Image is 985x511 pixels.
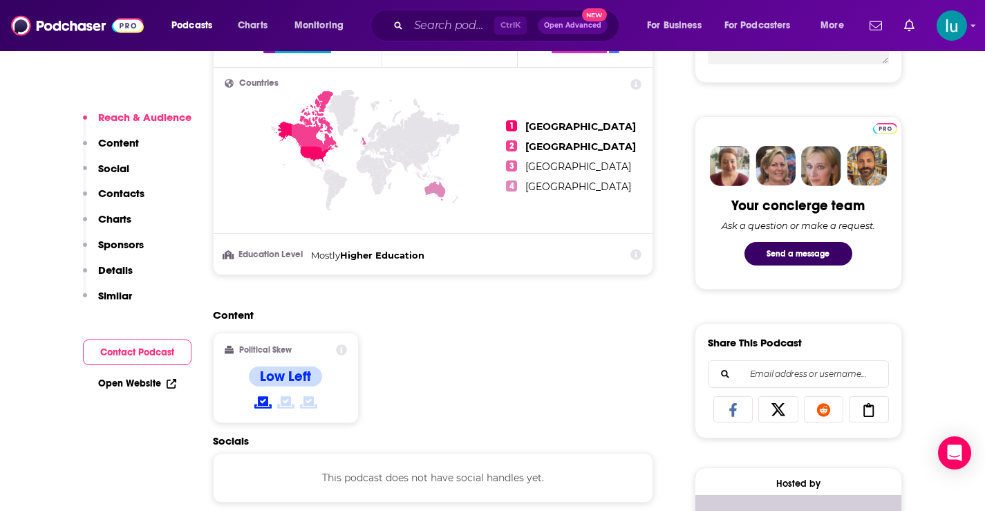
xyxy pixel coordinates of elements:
[98,187,144,200] p: Contacts
[720,361,877,387] input: Email address or username...
[340,250,424,261] span: Higher Education
[713,396,753,422] a: Share on Facebook
[83,111,191,136] button: Reach & Audience
[494,17,527,35] span: Ctrl K
[311,250,340,261] span: Mostly
[213,453,654,503] div: This podcast does not have social handles yet.
[384,10,632,41] div: Search podcasts, credits, & more...
[98,238,144,251] p: Sponsors
[239,345,292,355] h2: Political Skew
[83,136,139,162] button: Content
[506,140,517,151] span: 2
[285,15,362,37] button: open menu
[409,15,494,37] input: Search podcasts, credits, & more...
[722,220,875,231] div: Ask a question or make a request.
[525,140,636,153] span: [GEOGRAPHIC_DATA]
[229,15,276,37] a: Charts
[582,8,607,21] span: New
[225,250,306,259] h3: Education Level
[695,478,901,490] div: Hosted by
[213,308,643,322] h2: Content
[98,263,133,277] p: Details
[758,396,798,422] a: Share on X/Twitter
[804,396,844,422] a: Share on Reddit
[647,16,702,35] span: For Business
[506,120,517,131] span: 1
[756,146,796,186] img: Barbara Profile
[98,212,131,225] p: Charts
[83,238,144,263] button: Sponsors
[820,16,844,35] span: More
[544,22,601,29] span: Open Advanced
[710,146,750,186] img: Sydney Profile
[98,289,132,302] p: Similar
[83,162,129,187] button: Social
[731,197,865,214] div: Your concierge team
[239,79,279,88] span: Countries
[11,12,144,39] img: Podchaser - Follow, Share and Rate Podcasts
[83,212,131,238] button: Charts
[83,340,191,365] button: Contact Podcast
[83,187,144,212] button: Contacts
[849,396,889,422] a: Copy Link
[938,436,971,470] div: Open Intercom Messenger
[98,111,191,124] p: Reach & Audience
[525,160,631,173] span: [GEOGRAPHIC_DATA]
[506,180,517,192] span: 4
[525,120,636,133] span: [GEOGRAPHIC_DATA]
[213,434,654,447] h2: Socials
[708,360,889,388] div: Search followers
[83,263,133,289] button: Details
[98,136,139,149] p: Content
[899,14,920,37] a: Show notifications dropdown
[637,15,719,37] button: open menu
[238,16,268,35] span: Charts
[260,368,311,385] h4: Low Left
[98,162,129,175] p: Social
[801,146,841,186] img: Jules Profile
[162,15,230,37] button: open menu
[873,123,897,134] img: Podchaser Pro
[937,10,967,41] img: User Profile
[864,14,888,37] a: Show notifications dropdown
[171,16,212,35] span: Podcasts
[873,121,897,134] a: Pro website
[98,378,176,389] a: Open Website
[724,16,791,35] span: For Podcasters
[83,289,132,315] button: Similar
[506,160,517,171] span: 3
[811,15,861,37] button: open menu
[715,15,811,37] button: open menu
[744,242,852,266] button: Send a message
[294,16,344,35] span: Monitoring
[937,10,967,41] button: Show profile menu
[847,146,887,186] img: Jon Profile
[538,17,608,34] button: Open AdvancedNew
[708,336,802,349] h3: Share This Podcast
[937,10,967,41] span: Logged in as lusodano
[525,180,631,193] span: [GEOGRAPHIC_DATA]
